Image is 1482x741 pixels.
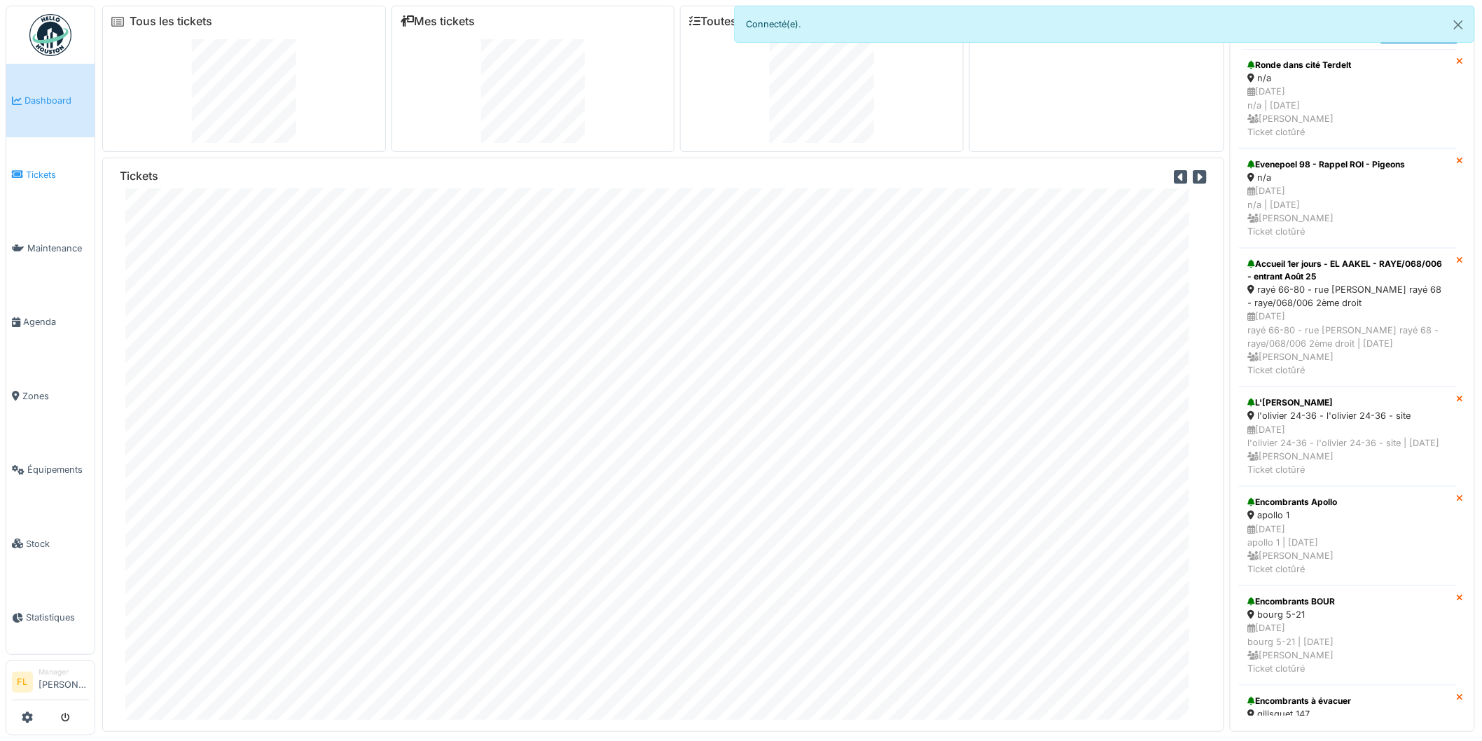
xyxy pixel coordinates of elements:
div: [DATE] rayé 66-80 - rue [PERSON_NAME] rayé 68 - raye/068/006 2ème droit | [DATE] [PERSON_NAME] Ti... [1248,310,1448,377]
div: [DATE] apollo 1 | [DATE] [PERSON_NAME] Ticket clotûré [1248,522,1448,576]
span: Agenda [23,315,89,328]
a: Tickets [6,137,95,211]
button: Close [1443,6,1474,43]
div: [DATE] n/a | [DATE] [PERSON_NAME] Ticket clotûré [1248,85,1448,139]
h6: Tickets [120,169,158,183]
div: [DATE] n/a | [DATE] [PERSON_NAME] Ticket clotûré [1248,184,1448,238]
a: Tous les tickets [130,15,212,28]
a: Encombrants BOUR bourg 5-21 [DATE]bourg 5-21 | [DATE] [PERSON_NAME]Ticket clotûré [1239,586,1457,685]
div: [DATE] bourg 5-21 | [DATE] [PERSON_NAME] Ticket clotûré [1248,621,1448,675]
a: Mes tickets [401,15,476,28]
a: Ronde dans cité Terdelt n/a [DATE]n/a | [DATE] [PERSON_NAME]Ticket clotûré [1239,49,1457,148]
span: Stock [26,537,89,550]
li: FL [12,672,33,693]
div: Encombrants à évacuer [1248,695,1448,707]
div: [DATE] l'olivier 24-36 - l'olivier 24-36 - site | [DATE] [PERSON_NAME] Ticket clotûré [1248,423,1448,477]
div: Encombrants Apollo [1248,496,1448,508]
div: Encombrants BOUR [1248,595,1448,608]
div: Accueil 1er jours - EL AAKEL - RAYE/068/006 - entrant Août 25 [1248,258,1448,283]
div: l'olivier 24-36 - l'olivier 24-36 - site [1248,409,1448,422]
a: Encombrants Apollo apollo 1 [DATE]apollo 1 | [DATE] [PERSON_NAME]Ticket clotûré [1239,486,1457,586]
img: Badge_color-CXgf-gQk.svg [29,14,71,56]
a: Agenda [6,285,95,359]
div: Connecté(e). [734,6,1475,43]
a: Stock [6,506,95,580]
a: Zones [6,359,95,433]
div: gilisquet 147 [1248,707,1448,721]
a: FL Manager[PERSON_NAME] [12,667,89,700]
span: Équipements [27,463,89,476]
div: Evenepoel 98 - Rappel ROI - Pigeons [1248,158,1448,171]
span: Tickets [26,168,89,181]
span: Statistiques [26,611,89,624]
a: Maintenance [6,212,95,285]
li: [PERSON_NAME] [39,667,89,697]
a: Toutes les tâches [689,15,794,28]
div: L'[PERSON_NAME] [1248,396,1448,409]
span: Zones [22,389,89,403]
div: n/a [1248,171,1448,184]
div: rayé 66-80 - rue [PERSON_NAME] rayé 68 - raye/068/006 2ème droit [1248,283,1448,310]
span: Maintenance [27,242,89,255]
div: apollo 1 [1248,508,1448,522]
div: n/a [1248,71,1448,85]
a: L'[PERSON_NAME] l'olivier 24-36 - l'olivier 24-36 - site [DATE]l'olivier 24-36 - l'olivier 24-36 ... [1239,387,1457,486]
div: Manager [39,667,89,677]
a: Statistiques [6,581,95,654]
a: Evenepoel 98 - Rappel ROI - Pigeons n/a [DATE]n/a | [DATE] [PERSON_NAME]Ticket clotûré [1239,148,1457,248]
a: Dashboard [6,64,95,137]
a: Accueil 1er jours - EL AAKEL - RAYE/068/006 - entrant Août 25 rayé 66-80 - rue [PERSON_NAME] rayé... [1239,248,1457,387]
a: Équipements [6,433,95,506]
div: Ronde dans cité Terdelt [1248,59,1448,71]
div: bourg 5-21 [1248,608,1448,621]
span: Dashboard [25,94,89,107]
